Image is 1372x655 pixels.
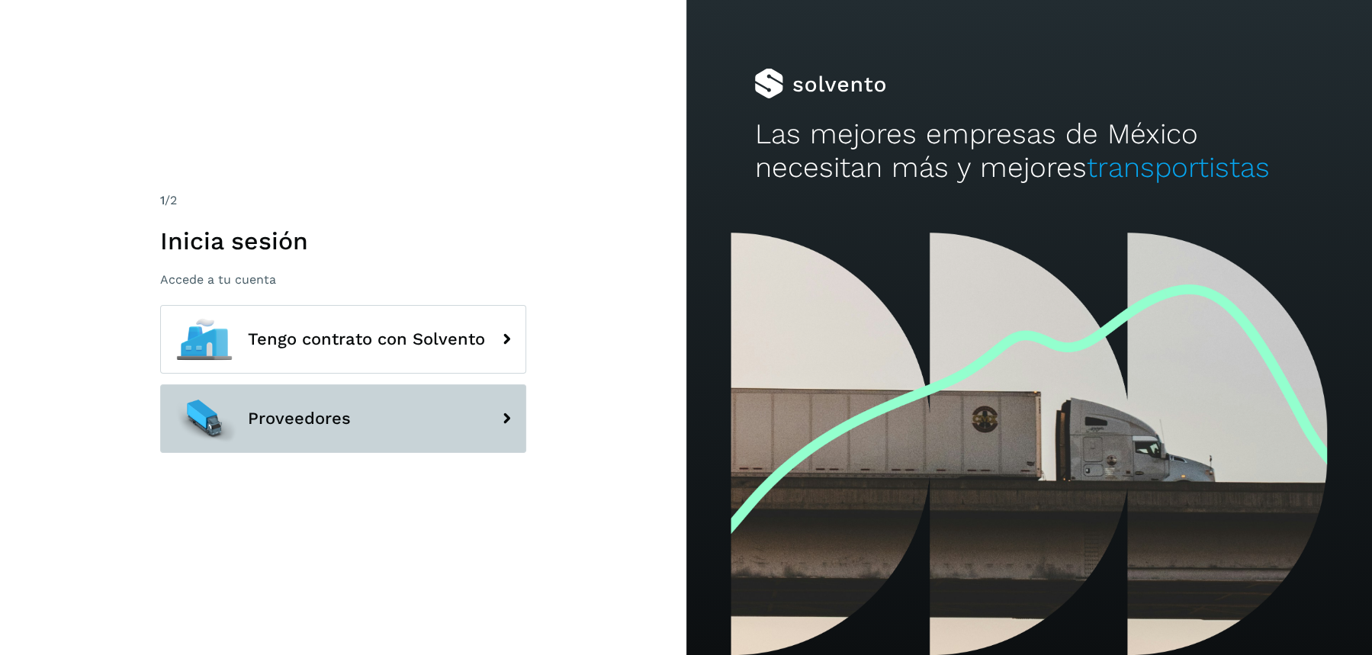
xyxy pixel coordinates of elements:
button: Proveedores [160,384,526,453]
span: transportistas [1086,151,1269,184]
button: Tengo contrato con Solvento [160,305,526,374]
span: Proveedores [248,409,351,428]
div: /2 [160,191,526,210]
h1: Inicia sesión [160,226,526,255]
p: Accede a tu cuenta [160,272,526,287]
span: 1 [160,193,165,207]
span: Tengo contrato con Solvento [248,330,485,348]
h2: Las mejores empresas de México necesitan más y mejores [754,117,1303,185]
